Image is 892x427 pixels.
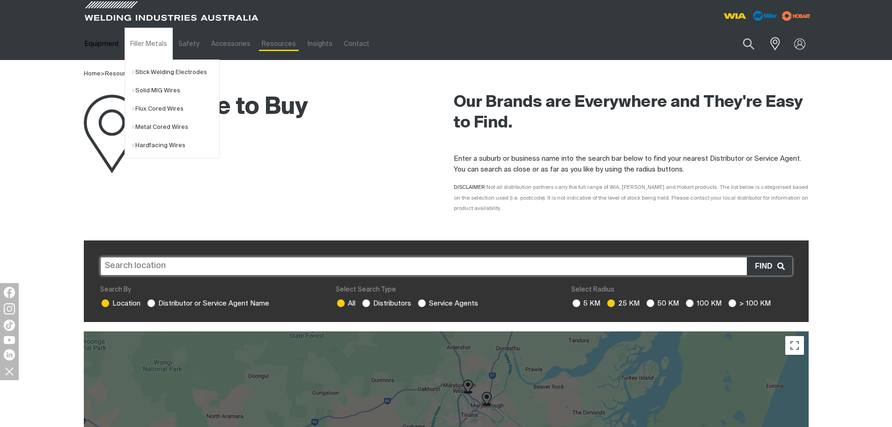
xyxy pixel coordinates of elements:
span: DISCLAIMER: [454,185,808,211]
img: LinkedIn [4,349,15,360]
a: Accessories [206,28,256,60]
img: miller [779,9,813,23]
a: Flux Cored Wires [132,100,219,118]
label: > 100 KM [727,300,771,307]
button: Search products [733,33,765,55]
h2: Our Brands are Everywhere and They're Easy to Find. [454,92,809,134]
span: Not all distribution partners carry the full range of WIA, [PERSON_NAME] and Hobart products. The... [454,185,808,211]
a: Solid MIG Wires [132,82,219,100]
a: Insights [302,28,338,60]
p: Enter a suburb or business name into the search bar below to find your nearest Distributor or Ser... [454,154,809,175]
img: hide socials [1,363,17,379]
ul: Filler Metals Submenu [125,60,220,158]
img: Facebook [4,287,15,298]
a: Home [84,71,101,77]
button: Toggle fullscreen view [785,336,804,355]
a: Resources [256,28,302,60]
div: Select Radius [571,285,792,295]
img: Instagram [4,303,15,315]
label: 50 KM [645,300,679,307]
div: Select Search Type [336,285,556,295]
a: Hardfacing Wires [132,136,219,155]
label: 100 KM [685,300,722,307]
label: Distributors [361,300,411,307]
a: Stick Welding Electrodes [132,63,219,82]
label: 25 KM [606,300,640,307]
a: Contact [338,28,375,60]
h1: Where to Buy [84,92,308,123]
label: Location [100,300,140,307]
span: > [101,71,105,77]
nav: Main [79,28,630,60]
button: Find [747,257,791,275]
img: TikTok [4,320,15,331]
a: Filler Metals [125,28,173,60]
a: Resources [105,71,136,77]
a: Equipment [79,28,125,60]
img: YouTube [4,336,15,344]
span: Find [755,260,777,272]
a: Safety [173,28,205,60]
input: Product name or item number... [721,33,764,55]
input: Search location [100,257,792,276]
a: Metal Cored Wires [132,118,219,136]
label: 5 KM [571,300,600,307]
label: Distributor or Service Agent Name [146,300,269,307]
label: All [336,300,355,307]
div: Search By [100,285,321,295]
label: Service Agents [417,300,478,307]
